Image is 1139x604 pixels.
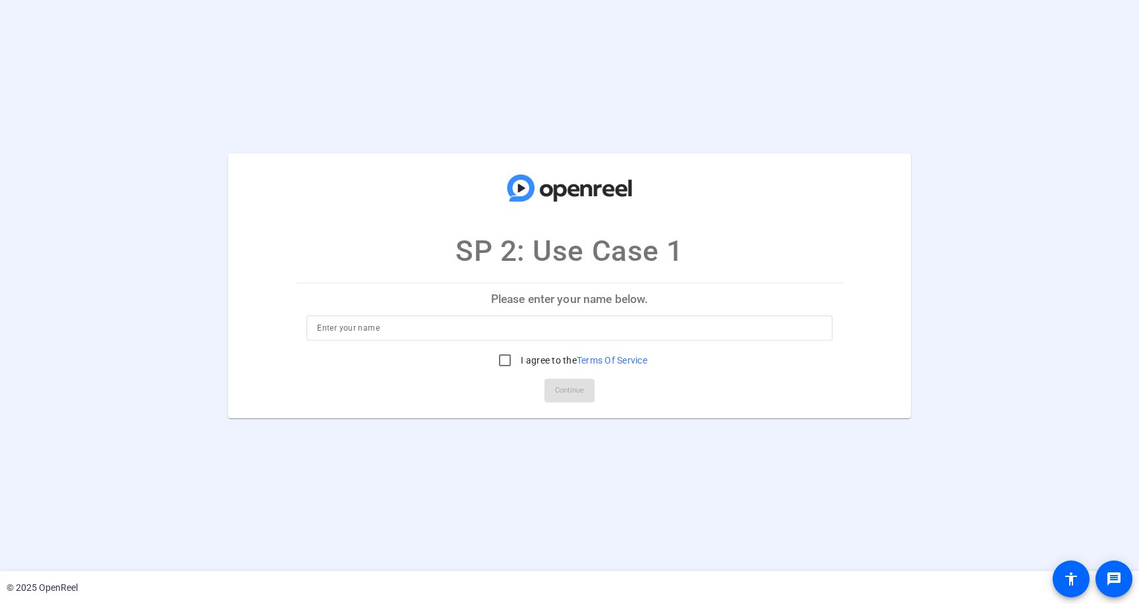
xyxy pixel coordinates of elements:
div: © 2025 OpenReel [7,581,78,595]
input: Enter your name [317,320,821,336]
mat-icon: accessibility [1063,571,1079,587]
img: company-logo [504,166,635,209]
p: SP 2: Use Case 1 [455,229,684,273]
p: Please enter your name below. [296,283,842,315]
label: I agree to the [518,354,647,367]
mat-icon: message [1106,571,1122,587]
a: Terms Of Service [577,355,647,366]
